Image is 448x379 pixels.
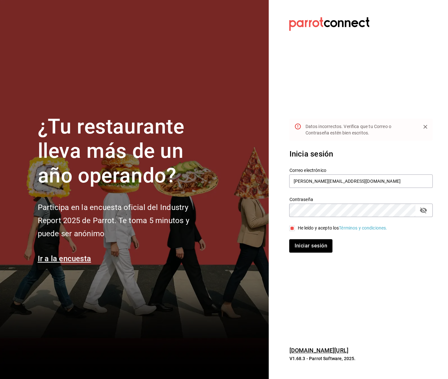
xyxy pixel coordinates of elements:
[289,168,433,172] label: Correo electrónico
[38,254,91,263] a: Ir a la encuesta
[289,197,433,201] label: Contraseña
[38,115,211,188] h1: ¿Tu restaurante lleva más de un año operando?
[38,201,211,240] h2: Participa en la encuesta oficial del Industry Report 2025 de Parrot. Te toma 5 minutos y puede se...
[305,121,415,139] div: Datos incorrectos. Verifica que tu Correo o Contraseña estén bien escritos.
[420,122,430,132] button: Close
[418,205,429,216] button: passwordField
[289,239,332,253] button: Iniciar sesión
[289,355,433,362] p: V1.68.3 - Parrot Software, 2025.
[289,148,433,160] h3: Inicia sesión
[289,347,348,354] a: [DOMAIN_NAME][URL]
[289,174,433,188] input: Ingresa tu correo electrónico
[339,225,387,230] a: Términos y condiciones.
[297,225,387,231] div: He leído y acepto los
